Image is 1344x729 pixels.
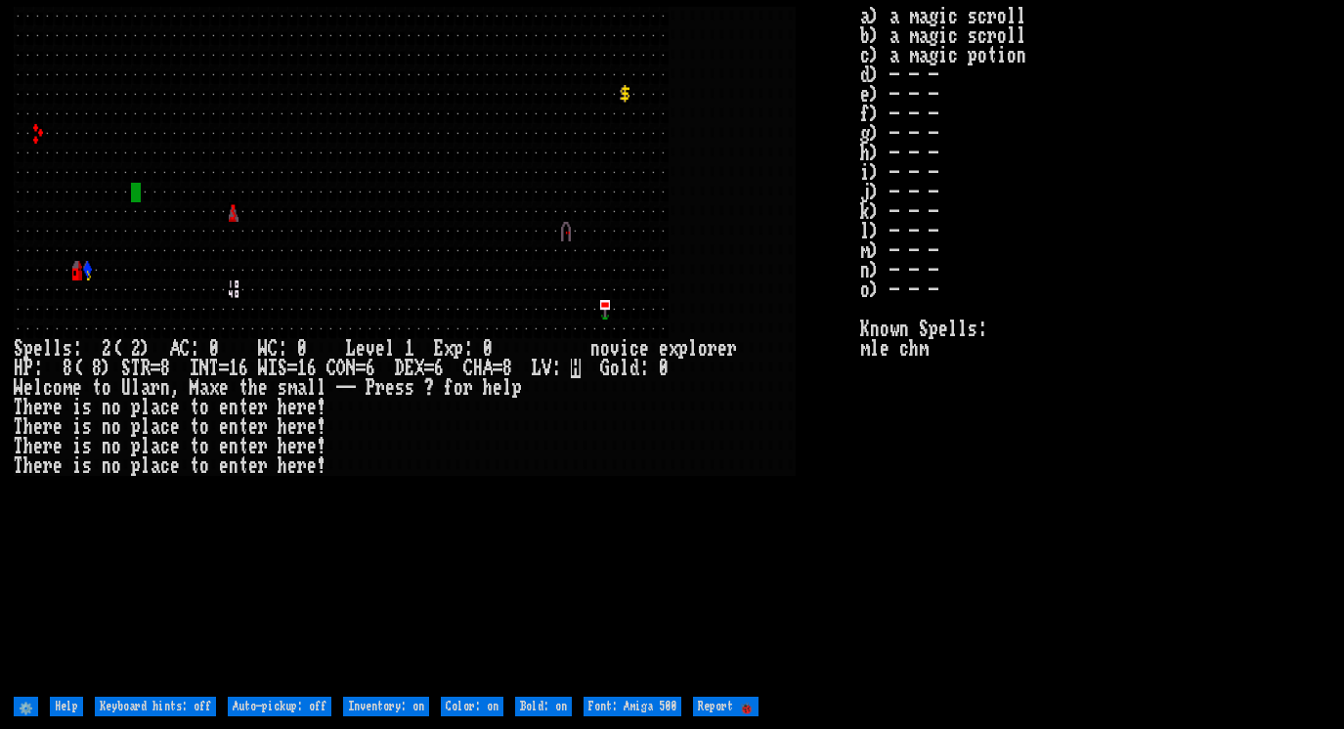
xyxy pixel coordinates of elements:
[53,417,63,437] div: e
[209,359,219,378] div: T
[131,339,141,359] div: 2
[151,398,160,417] div: a
[72,398,82,417] div: i
[14,697,38,716] input: ⚙️
[33,398,43,417] div: e
[111,417,121,437] div: o
[141,456,151,476] div: l
[287,378,297,398] div: m
[219,398,229,417] div: e
[141,378,151,398] div: a
[463,339,473,359] div: :
[170,378,180,398] div: ,
[590,339,600,359] div: n
[111,437,121,456] div: o
[551,359,561,378] div: :
[43,398,53,417] div: r
[72,437,82,456] div: i
[199,417,209,437] div: o
[366,339,375,359] div: v
[297,456,307,476] div: r
[620,359,629,378] div: l
[72,378,82,398] div: e
[43,456,53,476] div: r
[375,339,385,359] div: e
[53,456,63,476] div: e
[151,417,160,437] div: a
[82,398,92,417] div: s
[297,417,307,437] div: r
[229,398,238,417] div: n
[33,339,43,359] div: e
[141,437,151,456] div: l
[141,417,151,437] div: l
[151,437,160,456] div: a
[297,437,307,456] div: r
[121,378,131,398] div: U
[238,437,248,456] div: t
[248,378,258,398] div: h
[23,417,33,437] div: h
[102,437,111,456] div: n
[258,456,268,476] div: r
[72,359,82,378] div: (
[131,456,141,476] div: p
[23,359,33,378] div: P
[258,398,268,417] div: r
[102,359,111,378] div: )
[14,398,23,417] div: T
[63,378,72,398] div: m
[72,339,82,359] div: :
[414,359,424,378] div: X
[102,398,111,417] div: n
[219,437,229,456] div: e
[659,339,669,359] div: e
[102,339,111,359] div: 2
[102,456,111,476] div: n
[14,417,23,437] div: T
[14,437,23,456] div: T
[278,417,287,437] div: h
[493,359,502,378] div: =
[238,398,248,417] div: t
[542,359,551,378] div: V
[131,398,141,417] div: p
[43,339,53,359] div: l
[92,359,102,378] div: 8
[33,359,43,378] div: :
[698,339,708,359] div: o
[50,697,83,716] input: Help
[170,456,180,476] div: e
[502,359,512,378] div: 8
[63,359,72,378] div: 8
[170,437,180,456] div: e
[307,398,317,417] div: e
[131,437,141,456] div: p
[297,339,307,359] div: 0
[72,456,82,476] div: i
[639,339,649,359] div: e
[307,417,317,437] div: e
[600,359,610,378] div: G
[102,378,111,398] div: o
[141,398,151,417] div: l
[463,359,473,378] div: C
[131,359,141,378] div: T
[23,398,33,417] div: h
[33,456,43,476] div: e
[693,697,759,716] input: Report 🐞
[307,456,317,476] div: e
[23,456,33,476] div: h
[343,697,429,716] input: Inventory: on
[258,437,268,456] div: r
[228,697,331,716] input: Auto-pickup: off
[190,417,199,437] div: t
[209,378,219,398] div: x
[238,417,248,437] div: t
[385,378,395,398] div: e
[160,378,170,398] div: n
[190,437,199,456] div: t
[238,378,248,398] div: t
[346,359,356,378] div: N
[14,456,23,476] div: T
